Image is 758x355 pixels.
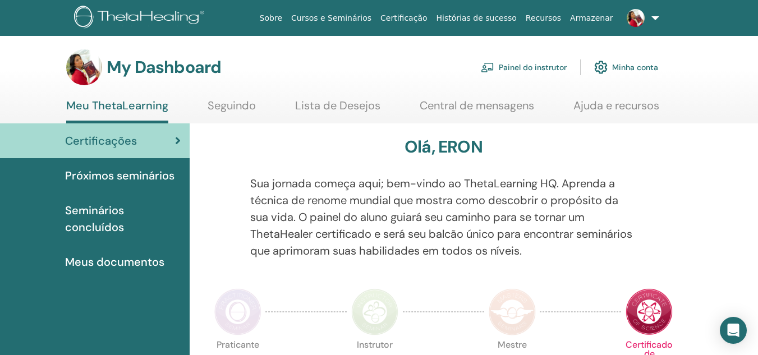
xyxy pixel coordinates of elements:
img: Instructor [351,288,398,335]
a: Histórias de sucesso [432,8,521,29]
img: chalkboard-teacher.svg [481,62,494,72]
span: Seminários concluídos [65,202,181,236]
a: Minha conta [594,55,658,80]
a: Recursos [521,8,566,29]
span: Certificações [65,132,137,149]
span: Meus documentos [65,253,164,270]
img: default.jpg [66,49,102,85]
a: Certificação [376,8,431,29]
img: logo.png [74,6,208,31]
h3: My Dashboard [107,57,221,77]
a: Meu ThetaLearning [66,99,168,123]
span: Próximos seminários [65,167,174,184]
a: Central de mensagens [420,99,534,121]
img: cog.svg [594,58,608,77]
img: Certificate of Science [626,288,673,335]
img: Practitioner [214,288,261,335]
p: Sua jornada começa aqui; bem-vindo ao ThetaLearning HQ. Aprenda a técnica de renome mundial que m... [250,175,637,259]
h3: Olá, ERON [405,137,483,157]
a: Sobre [255,8,287,29]
a: Seguindo [208,99,256,121]
a: Armazenar [566,8,617,29]
a: Lista de Desejos [295,99,380,121]
div: Open Intercom Messenger [720,317,747,344]
img: default.jpg [627,9,645,27]
a: Ajuda e recursos [573,99,659,121]
a: Cursos e Seminários [287,8,376,29]
img: Master [489,288,536,335]
a: Painel do instrutor [481,55,567,80]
